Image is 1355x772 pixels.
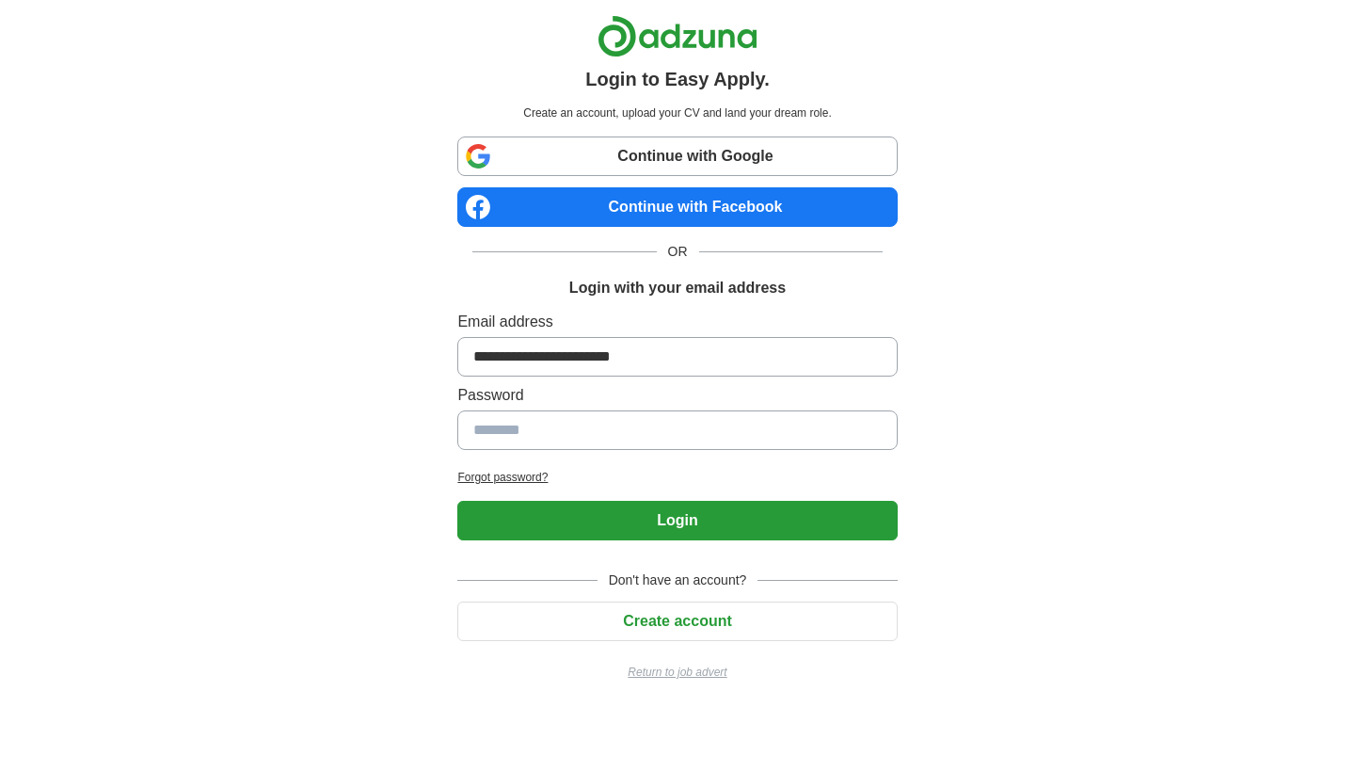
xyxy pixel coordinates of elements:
[569,277,786,299] h1: Login with your email address
[598,15,757,57] img: Adzuna logo
[457,384,897,407] label: Password
[585,65,770,93] h1: Login to Easy Apply.
[457,602,897,641] button: Create account
[457,469,897,486] a: Forgot password?
[457,137,897,176] a: Continue with Google
[657,242,699,262] span: OR
[461,105,893,121] p: Create an account, upload your CV and land your dream role.
[457,664,897,681] a: Return to job advert
[457,311,897,333] label: Email address
[457,187,897,227] a: Continue with Facebook
[598,571,758,590] span: Don't have an account?
[457,501,897,540] button: Login
[457,613,897,629] a: Create account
